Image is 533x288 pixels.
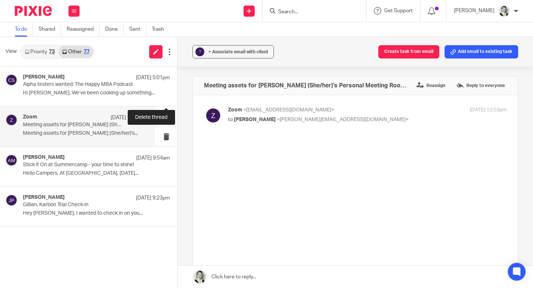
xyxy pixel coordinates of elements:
a: Priority73 [21,46,58,58]
div: ? [195,47,204,56]
p: [DATE] 12:53pm [470,106,507,114]
h4: Zoom [23,114,37,120]
img: svg%3E [6,74,17,86]
img: DA590EE6-2184-4DF2-A25D-D99FB904303F_1_201_a.jpeg [498,5,510,17]
p: Gillian, Karbon Trial Check-in [23,202,141,208]
p: Meeting assets for [PERSON_NAME] (She/her)'s... [23,130,148,137]
div: 73 [49,49,55,54]
div: 77 [84,49,90,54]
span: to [228,117,233,122]
img: svg%3E [6,154,17,166]
h4: [PERSON_NAME] [23,74,65,80]
a: To do [15,22,33,37]
label: Reply to everyone [455,80,507,91]
p: Hello Campers, At [GEOGRAPHIC_DATA], [DATE]... [23,170,170,177]
p: Stick it On at Summercamp - your time to shine! [23,162,141,168]
p: [DATE] 9:23pm [136,194,170,202]
a: Done [105,22,124,37]
a: Other77 [58,46,93,58]
label: Reassign [415,80,447,91]
p: Hey [PERSON_NAME], I wanted to check in on you... [23,210,170,217]
span: <[EMAIL_ADDRESS][DOMAIN_NAME]> [243,107,334,113]
h4: [PERSON_NAME] [23,154,65,161]
span: <[PERSON_NAME][EMAIL_ADDRESS][DOMAIN_NAME]> [277,117,409,122]
p: Meeting assets for [PERSON_NAME] (She/her)'s Personal Meeting Room are ready! [23,122,123,128]
h4: [PERSON_NAME] [23,194,65,201]
h4: Meeting assets for [PERSON_NAME] (She/her)'s Personal Meeting Room are ready! [204,82,407,89]
a: Reassigned [67,22,100,37]
p: Alpha testers wanted: The Happy MBA Podcast [23,81,141,88]
a: Sent [129,22,146,37]
span: + Associate email with client [208,50,268,54]
p: [PERSON_NAME] [454,7,495,14]
span: Get Support [384,8,413,13]
button: Add email to existing task [445,45,518,58]
button: ? + Associate email with client [192,45,274,58]
p: Hi [PERSON_NAME], We’ve been cooking up something... [23,90,170,96]
a: Shared [38,22,61,37]
img: svg%3E [6,194,17,206]
img: svg%3E [204,106,222,125]
span: Zoom [228,107,242,113]
span: View [6,48,17,56]
span: [PERSON_NAME] [234,117,276,122]
p: [DATE] 5:01pm [136,74,170,81]
img: Pixie [15,6,52,16]
input: Search [277,9,344,16]
p: [DATE] 9:54am [136,154,170,162]
a: Trash [152,22,170,37]
button: Create task from email [378,45,439,58]
p: [DATE] 12:53pm [111,114,148,121]
img: svg%3E [6,114,17,126]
